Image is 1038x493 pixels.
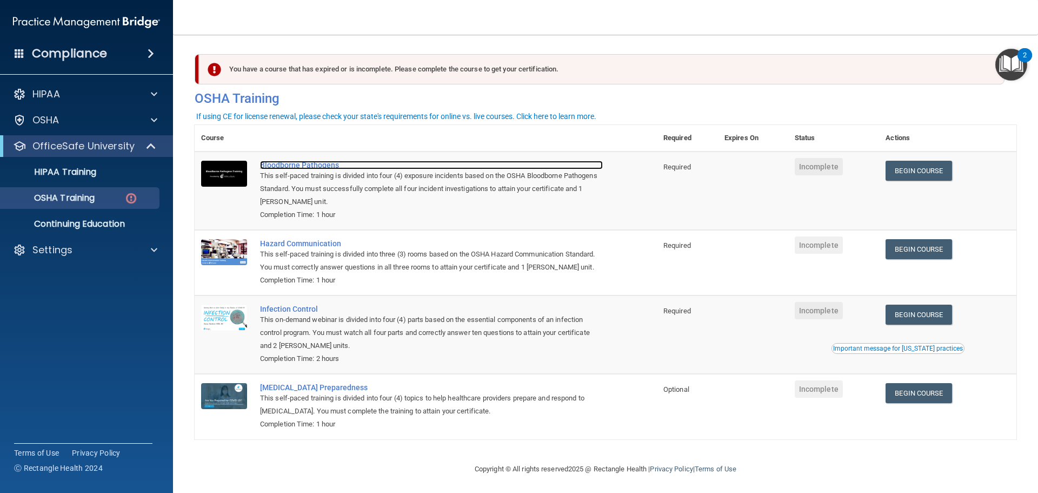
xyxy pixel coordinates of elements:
[260,239,603,248] a: Hazard Communication
[13,140,157,153] a: OfficeSafe University
[663,241,691,249] span: Required
[124,192,138,205] img: danger-circle.6113f641.png
[32,46,107,61] h4: Compliance
[831,343,964,354] button: Read this if you are a dental practitioner in the state of CA
[14,463,103,474] span: Ⓒ Rectangle Health 2024
[260,248,603,274] div: This self-paced training is divided into three (3) rooms based on the OSHA Hazard Communication S...
[260,305,603,313] a: Infection Control
[14,448,59,458] a: Terms of Use
[13,88,157,101] a: HIPAA
[199,54,1004,84] div: You have a course that has expired or is incomplete. Please complete the course to get your certi...
[260,274,603,287] div: Completion Time: 1 hour
[663,307,691,315] span: Required
[72,448,121,458] a: Privacy Policy
[195,111,598,122] button: If using CE for license renewal, please check your state's requirements for online vs. live cours...
[695,465,736,473] a: Terms of Use
[663,385,689,393] span: Optional
[886,161,951,181] a: Begin Course
[260,208,603,221] div: Completion Time: 1 hour
[260,161,603,169] a: Bloodborne Pathogens
[886,239,951,259] a: Begin Course
[788,125,880,152] th: Status
[13,244,157,257] a: Settings
[13,114,157,127] a: OSHA
[195,91,1016,106] h4: OSHA Training
[32,88,60,101] p: HIPAA
[195,125,254,152] th: Course
[718,125,788,152] th: Expires On
[260,392,603,418] div: This self-paced training is divided into four (4) topics to help healthcare providers prepare and...
[408,452,803,487] div: Copyright © All rights reserved 2025 @ Rectangle Health | |
[1023,55,1027,69] div: 2
[657,125,718,152] th: Required
[833,345,963,352] div: Important message for [US_STATE] practices
[879,125,1016,152] th: Actions
[260,169,603,208] div: This self-paced training is divided into four (4) exposure incidents based on the OSHA Bloodborne...
[886,305,951,325] a: Begin Course
[32,114,59,127] p: OSHA
[260,418,603,431] div: Completion Time: 1 hour
[196,113,596,120] div: If using CE for license renewal, please check your state's requirements for online vs. live cours...
[795,158,843,175] span: Incomplete
[260,383,603,392] a: [MEDICAL_DATA] Preparedness
[260,313,603,352] div: This on-demand webinar is divided into four (4) parts based on the essential components of an inf...
[32,244,72,257] p: Settings
[13,11,160,33] img: PMB logo
[663,163,691,171] span: Required
[7,219,155,229] p: Continuing Education
[32,140,135,153] p: OfficeSafe University
[208,63,221,76] img: exclamation-circle-solid-danger.72ef9ffc.png
[7,167,96,178] p: HIPAA Training
[650,465,693,473] a: Privacy Policy
[795,236,843,254] span: Incomplete
[795,302,843,319] span: Incomplete
[886,383,951,403] a: Begin Course
[7,193,95,203] p: OSHA Training
[260,352,603,365] div: Completion Time: 2 hours
[795,380,843,398] span: Incomplete
[995,49,1027,81] button: Open Resource Center, 2 new notifications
